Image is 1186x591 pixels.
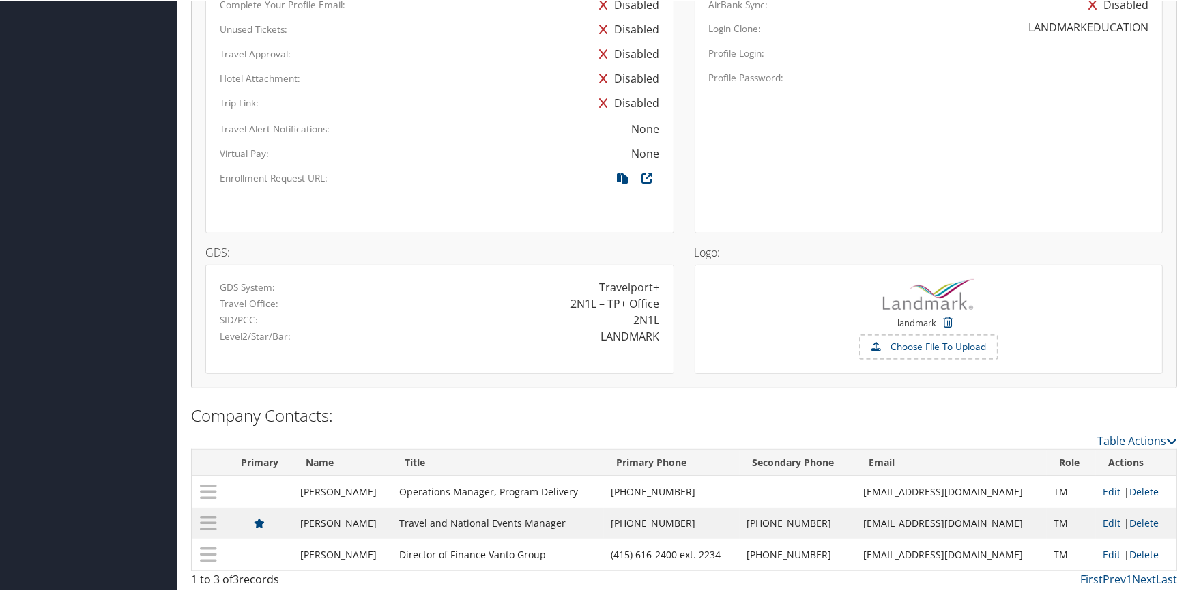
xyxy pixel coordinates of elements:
div: Travelport+ [600,278,660,294]
label: Login Clone: [709,20,762,34]
th: Email [856,448,1047,475]
th: Secondary Phone [740,448,856,475]
a: Edit [1103,515,1120,528]
td: Operations Manager, Program Delivery [392,475,604,506]
h4: GDS: [205,246,674,257]
label: Travel Alert Notifications: [220,121,330,134]
td: Travel and National Events Manager [392,506,604,538]
label: Profile Password: [709,70,784,83]
th: Primary [225,448,293,475]
td: [PHONE_NUMBER] [740,538,856,569]
td: TM [1047,538,1096,569]
a: Edit [1103,484,1120,497]
a: Prev [1103,571,1126,586]
label: Trip Link: [220,95,259,109]
div: 2N1L – TP+ Office [571,294,660,311]
div: Disabled [593,65,660,89]
a: Edit [1103,547,1120,560]
td: [PHONE_NUMBER] [740,506,856,538]
td: [PHONE_NUMBER] [604,475,740,506]
a: 1 [1126,571,1132,586]
td: [PHONE_NUMBER] [604,506,740,538]
th: Primary Phone [604,448,740,475]
a: First [1080,571,1103,586]
label: Virtual Pay: [220,145,269,159]
div: Disabled [593,16,660,40]
div: LANDMARK [601,327,660,343]
td: [EMAIL_ADDRESS][DOMAIN_NAME] [856,475,1047,506]
td: [EMAIL_ADDRESS][DOMAIN_NAME] [856,538,1047,569]
label: Profile Login: [709,45,765,59]
label: Unused Tickets: [220,21,287,35]
h4: Logo: [695,246,1163,257]
label: Travel Office: [220,295,278,309]
label: Hotel Attachment: [220,70,300,84]
a: Next [1132,571,1156,586]
h2: Company Contacts: [191,403,1177,426]
div: LANDMARKEDUCATION [1028,18,1148,34]
th: Title [392,448,604,475]
td: [PERSON_NAME] [293,538,392,569]
a: Delete [1129,515,1159,528]
div: Disabled [593,40,660,65]
span: 3 [233,571,239,586]
div: Disabled [593,89,660,114]
th: Actions [1096,448,1176,475]
th: Role [1047,448,1096,475]
td: Director of Finance Vanto Group [392,538,604,569]
td: TM [1047,506,1096,538]
td: [PERSON_NAME] [293,506,392,538]
a: Delete [1129,547,1159,560]
label: Travel Approval: [220,46,291,59]
a: Last [1156,571,1177,586]
td: [EMAIL_ADDRESS][DOMAIN_NAME] [856,506,1047,538]
td: | [1096,506,1176,538]
small: landmark [897,315,936,341]
td: (415) 616-2400 ext. 2234 [604,538,740,569]
label: Enrollment Request URL: [220,170,328,184]
a: Delete [1129,484,1159,497]
td: | [1096,538,1176,569]
th: Name [293,448,392,475]
td: | [1096,475,1176,506]
img: landmark [883,278,974,308]
label: GDS System: [220,279,275,293]
div: None [632,144,660,160]
td: TM [1047,475,1096,506]
label: SID/PCC: [220,312,258,326]
label: Choose File To Upload [860,334,997,358]
div: 2N1L [634,311,660,327]
label: Level2/Star/Bar: [220,328,291,342]
td: [PERSON_NAME] [293,475,392,506]
div: None [632,119,660,136]
a: Table Actions [1097,432,1177,447]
